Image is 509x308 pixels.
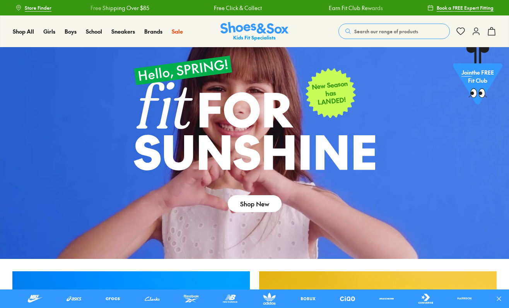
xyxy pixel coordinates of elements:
[13,27,34,35] span: Shop All
[328,4,383,12] a: Earn Fit Club Rewards
[111,27,135,35] span: Sneakers
[220,22,289,41] a: Shoes & Sox
[213,4,261,12] a: Free Click & Collect
[172,27,183,36] a: Sale
[15,1,51,15] a: Store Finder
[65,27,77,35] span: Boys
[144,27,162,35] span: Brands
[65,27,77,36] a: Boys
[437,4,494,11] span: Book a FREE Expert Fitting
[43,27,55,35] span: Girls
[338,24,450,39] button: Search our range of products
[453,62,502,91] p: the FREE Fit Club
[90,4,149,12] a: Free Shipping Over $85
[86,27,102,36] a: School
[354,28,418,35] span: Search our range of products
[25,4,51,11] span: Store Finder
[144,27,162,36] a: Brands
[13,27,34,36] a: Shop All
[172,27,183,35] span: Sale
[220,22,289,41] img: SNS_Logo_Responsive.svg
[43,27,55,36] a: Girls
[461,68,472,76] span: Join
[427,1,494,15] a: Book a FREE Expert Fitting
[86,27,102,35] span: School
[453,47,502,109] a: Jointhe FREE Fit Club
[228,195,282,212] a: Shop New
[111,27,135,36] a: Sneakers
